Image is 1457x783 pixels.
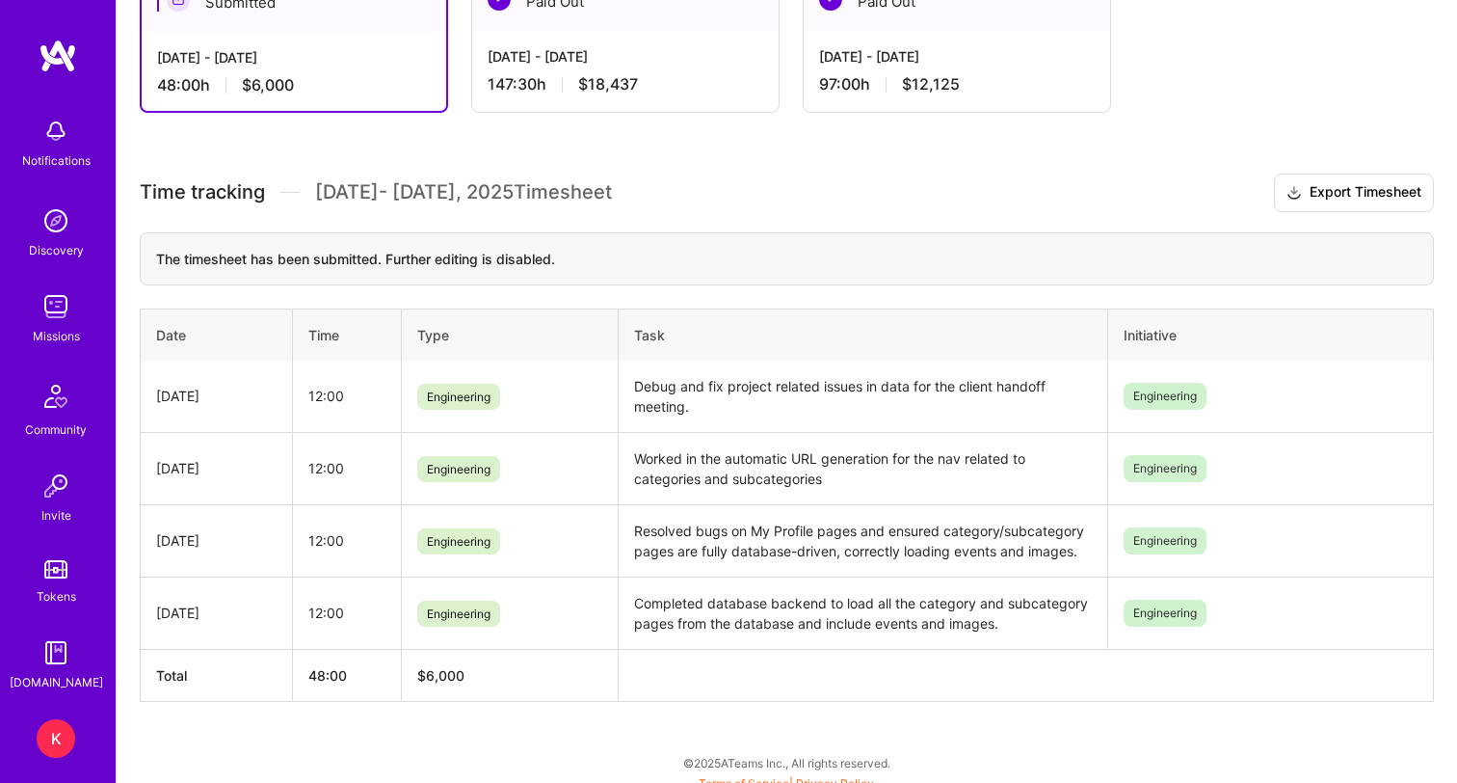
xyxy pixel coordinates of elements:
span: Engineering [417,601,500,627]
th: Task [619,309,1107,361]
span: Engineering [1124,455,1206,482]
div: Notifications [22,150,91,171]
td: 12:00 [292,432,401,504]
span: Engineering [417,384,500,410]
div: 48:00 h [157,75,431,95]
img: bell [37,112,75,150]
th: Total [141,649,293,701]
div: Discovery [29,240,84,260]
span: $6,000 [242,75,294,95]
div: [DATE] [156,530,277,551]
div: Community [25,419,87,440]
th: 48:00 [292,649,401,701]
div: [DATE] - [DATE] [157,47,431,67]
th: Initiative [1107,309,1433,361]
img: Community [33,373,79,419]
div: 147:30 h [488,74,763,94]
div: [DATE] [156,458,277,478]
span: $12,125 [902,74,960,94]
span: Time tracking [140,180,265,204]
a: K [32,719,80,758]
td: 12:00 [292,504,401,577]
div: [DOMAIN_NAME] [10,672,103,692]
th: Date [141,309,293,361]
td: 12:00 [292,577,401,649]
img: Invite [37,467,75,505]
span: Engineering [1124,600,1206,627]
div: [DATE] [156,386,277,406]
td: Completed database backend to load all the category and subcategory pages from the database and i... [619,577,1107,649]
div: [DATE] - [DATE] [488,46,763,67]
span: Engineering [417,456,500,482]
span: Engineering [1124,527,1206,554]
div: The timesheet has been submitted. Further editing is disabled. [140,232,1434,285]
td: Debug and fix project related issues in data for the client handoff meeting. [619,361,1107,433]
button: Export Timesheet [1274,174,1434,212]
td: 12:00 [292,361,401,433]
div: K [37,719,75,758]
th: Time [292,309,401,361]
th: $6,000 [401,649,619,701]
span: $18,437 [578,74,638,94]
div: 97:00 h [819,74,1095,94]
td: Worked in the automatic URL generation for the nav related to categories and subcategories [619,432,1107,504]
i: icon Download [1286,183,1302,203]
img: tokens [44,560,67,579]
img: teamwork [37,287,75,326]
div: Missions [33,326,80,346]
span: [DATE] - [DATE] , 2025 Timesheet [315,180,612,204]
td: Resolved bugs on My Profile pages and ensured category/subcategory pages are fully database-drive... [619,504,1107,577]
span: Engineering [1124,383,1206,410]
div: Tokens [37,586,76,607]
img: discovery [37,202,75,240]
th: Type [401,309,619,361]
span: Engineering [417,528,500,554]
img: logo [39,39,77,73]
div: [DATE] [156,603,277,623]
div: Invite [41,505,71,526]
img: guide book [37,634,75,672]
div: [DATE] - [DATE] [819,46,1095,67]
